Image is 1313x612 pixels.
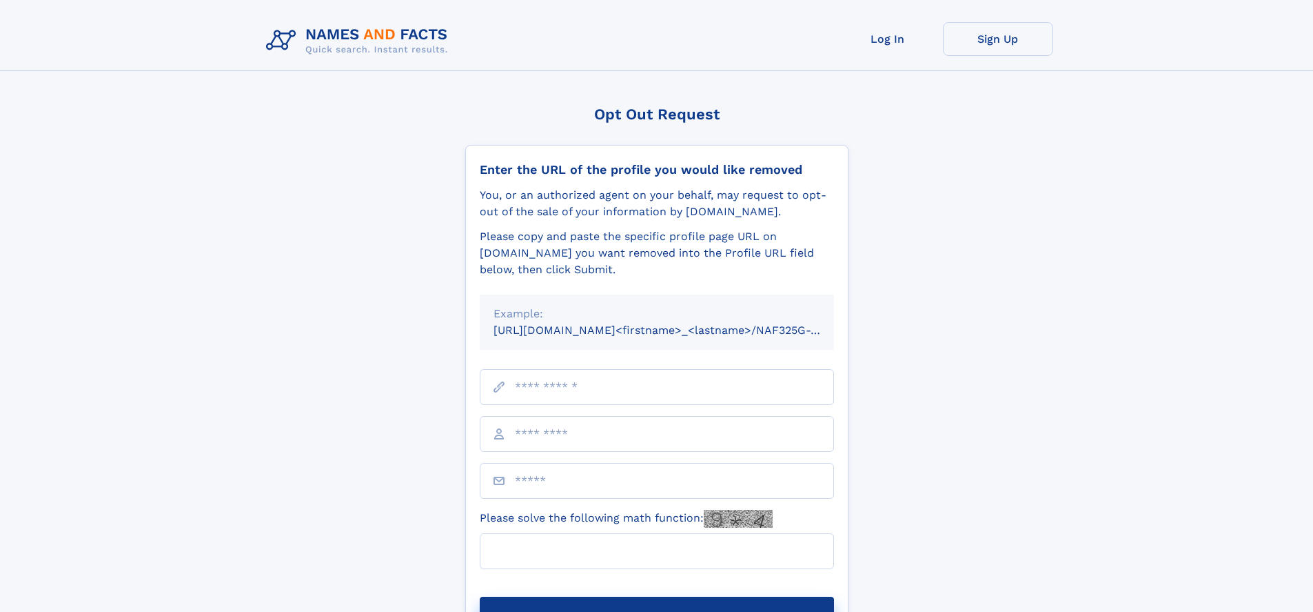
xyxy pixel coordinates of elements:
[465,106,848,123] div: Opt Out Request
[943,22,1053,56] a: Sign Up
[833,22,943,56] a: Log In
[493,324,860,337] small: [URL][DOMAIN_NAME]<firstname>_<lastname>/NAF325G-xxxxxxxx
[261,22,459,59] img: Logo Names and Facts
[480,162,834,177] div: Enter the URL of the profile you would like removed
[480,510,773,528] label: Please solve the following math function:
[480,187,834,220] div: You, or an authorized agent on your behalf, may request to opt-out of the sale of your informatio...
[480,228,834,278] div: Please copy and paste the specific profile page URL on [DOMAIN_NAME] you want removed into the Pr...
[493,306,820,322] div: Example:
